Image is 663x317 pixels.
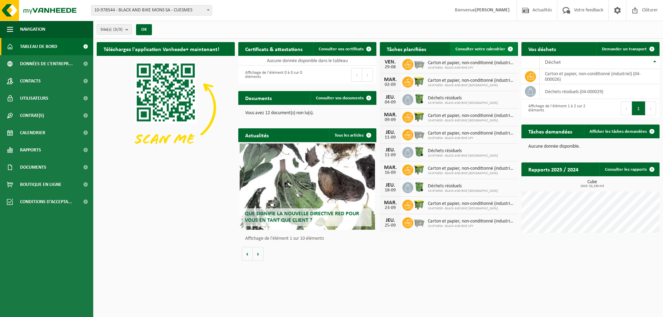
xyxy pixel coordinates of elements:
[20,21,45,38] span: Navigation
[413,111,425,122] img: WB-1100-HPE-GN-51
[20,141,41,159] span: Rapports
[525,101,587,116] div: Affichage de l'élément 1 à 2 sur 2 éléments
[540,69,660,84] td: carton et papier, non-conditionné (industriel) (04-000026)
[238,91,279,105] h2: Documents
[413,181,425,193] img: WB-0370-HPE-GN-51
[413,164,425,175] img: WB-1100-HPE-GN-51
[383,170,397,175] div: 16-09
[540,84,660,99] td: déchets résiduels (04-000029)
[428,184,498,189] span: Déchets résiduels
[521,125,579,138] h2: Tâches demandées
[238,56,376,66] td: Aucune donnée disponible dans le tableau
[413,128,425,140] img: WB-2500-GAL-GY-04
[20,193,72,210] span: Conditions d'accepta...
[455,47,505,51] span: Consulter votre calendrier
[383,165,397,170] div: MAR.
[521,42,563,56] h2: Vos déchets
[242,247,253,261] button: Vorige
[413,76,425,87] img: WB-1100-HPE-GN-51
[428,201,515,207] span: Carton et papier, non-conditionné (industriel)
[413,199,425,210] img: WB-1100-HPE-GN-51
[113,27,123,32] count: (3/3)
[20,90,48,107] span: Utilisateurs
[428,83,515,88] span: 10-974950 - BLACK AND BIKE [GEOGRAPHIC_DATA]
[383,95,397,100] div: JEU.
[428,136,515,140] span: 10-974954 - BLACK AND BIKE SPY
[313,42,376,56] a: Consulter vos certificats
[383,118,397,122] div: 09-09
[383,206,397,210] div: 23-09
[310,91,376,105] a: Consulter vos documents
[20,38,57,55] span: Tableau de bord
[20,72,41,90] span: Contacts
[383,200,397,206] div: MAR.
[238,128,276,142] h2: Actualités
[602,47,647,51] span: Demander un transport
[528,144,653,149] p: Aucune donnée disponible.
[428,189,498,193] span: 10-974950 - BLACK AND BIKE [GEOGRAPHIC_DATA]
[645,101,656,115] button: Next
[91,5,212,16] span: 10-978544 - BLACK AND BIKE MONS SA - CUESMES
[97,56,235,159] img: Download de VHEPlus App
[428,131,515,136] span: Carton et papier, non-conditionné (industriel)
[97,24,132,34] button: Site(s)(3/3)
[428,113,515,119] span: Carton et papier, non-conditionné (industriel)
[20,107,44,124] span: Contrat(s)
[238,42,309,56] h2: Certificats & attestations
[245,211,359,223] span: Que signifie la nouvelle directive RED pour vous en tant que client ?
[596,42,659,56] a: Demander un transport
[413,146,425,158] img: WB-0370-HPE-GN-51
[428,154,498,158] span: 10-974950 - BLACK AND BIKE [GEOGRAPHIC_DATA]
[245,111,369,116] p: Vous avez 12 document(s) non lu(s).
[428,78,515,83] span: Carton et papier, non-conditionné (industriel)
[20,159,46,176] span: Documents
[428,96,498,101] span: Déchets résiduels
[383,100,397,105] div: 04-09
[413,58,425,70] img: WB-2500-GAL-GY-04
[383,153,397,158] div: 11-09
[383,147,397,153] div: JEU.
[428,119,515,123] span: 10-974950 - BLACK AND BIKE [GEOGRAPHIC_DATA]
[245,236,373,241] p: Affichage de l'élément 1 sur 10 éléments
[584,125,659,138] a: Afficher les tâches demandées
[383,59,397,65] div: VEN.
[97,42,226,56] h2: Téléchargez l'application Vanheede+ maintenant!
[413,93,425,105] img: WB-0370-HPE-GN-51
[383,223,397,228] div: 25-09
[428,60,515,66] span: Carton et papier, non-conditionné (industriel)
[383,112,397,118] div: MAR.
[428,219,515,224] span: Carton et papier, non-conditionné (industriel)
[428,207,515,211] span: 10-974950 - BLACK AND BIKE [GEOGRAPHIC_DATA]
[20,55,73,72] span: Données de l'entrepr...
[253,247,263,261] button: Volgende
[92,6,212,15] span: 10-978544 - BLACK AND BIKE MONS SA - CUESMES
[621,101,632,115] button: Previous
[383,135,397,140] div: 11-09
[632,101,645,115] button: 1
[428,166,515,171] span: Carton et papier, non-conditionné (industriel)
[428,224,515,228] span: 10-974954 - BLACK AND BIKE SPY
[100,24,123,35] span: Site(s)
[599,162,659,176] a: Consulter les rapports
[525,185,660,188] span: 2025: 52,230 m3
[20,124,45,141] span: Calendrier
[428,171,515,176] span: 10-974950 - BLACK AND BIKE [GEOGRAPHIC_DATA]
[475,8,510,13] strong: [PERSON_NAME]
[428,66,515,70] span: 10-974954 - BLACK AND BIKE SPY
[450,42,517,56] a: Consulter votre calendrier
[383,218,397,223] div: JEU.
[351,68,362,82] button: Previous
[329,128,376,142] a: Tous les articles
[383,188,397,193] div: 18-09
[589,129,647,134] span: Afficher les tâches demandées
[362,68,373,82] button: Next
[383,182,397,188] div: JEU.
[240,143,375,230] a: Que signifie la nouvelle directive RED pour vous en tant que client ?
[521,162,585,176] h2: Rapports 2025 / 2024
[383,82,397,87] div: 02-09
[319,47,364,51] span: Consulter vos certificats
[525,180,660,188] h3: Cube
[316,96,364,100] span: Consulter vos documents
[383,77,397,82] div: MAR.
[413,216,425,228] img: WB-2500-GAL-GY-04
